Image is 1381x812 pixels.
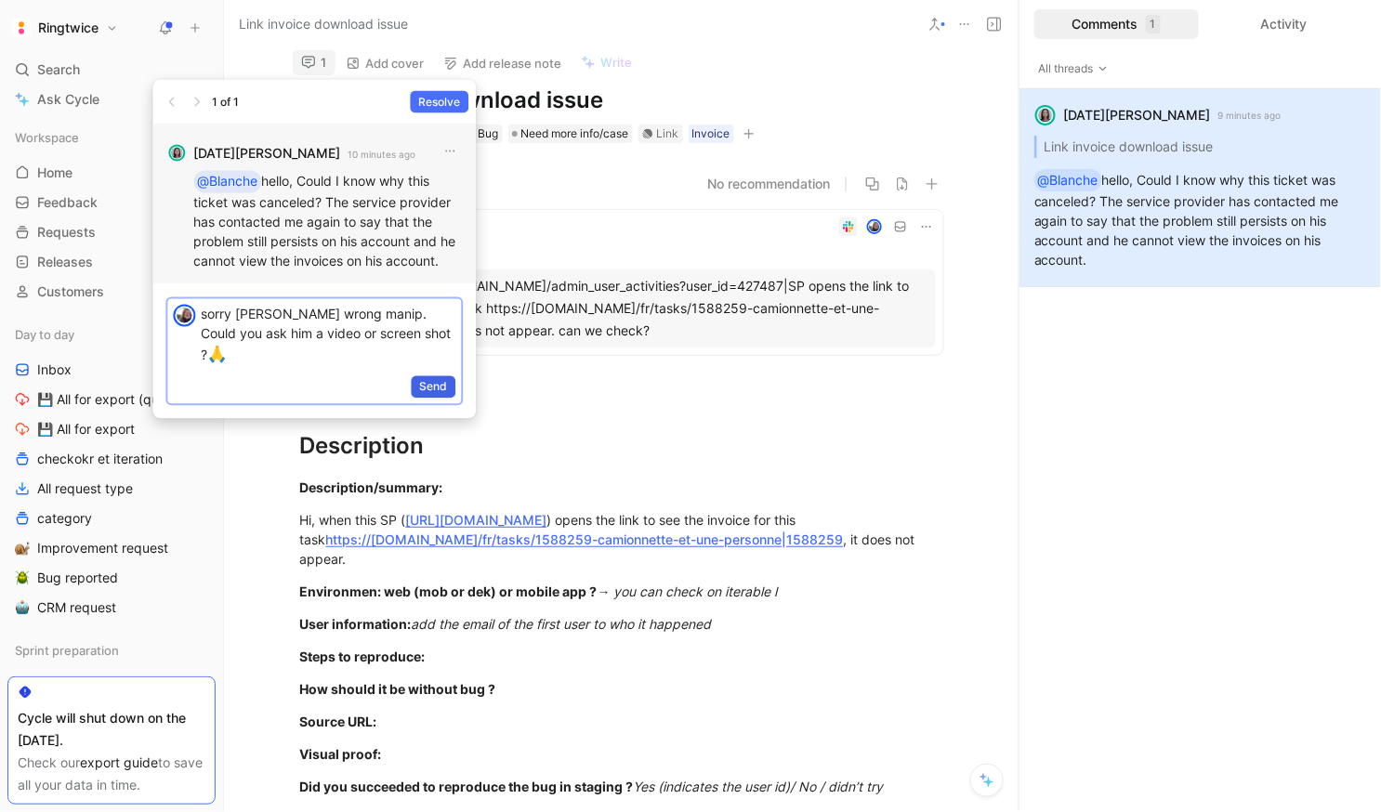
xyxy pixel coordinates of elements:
[170,147,183,160] img: avatar
[419,377,447,396] span: Send
[348,147,415,164] small: 10 minutes ago
[193,143,340,165] strong: [DATE][PERSON_NAME]
[418,93,460,111] span: Resolve
[411,375,455,398] button: Send
[212,93,239,111] div: 1 of 1
[410,91,468,113] button: Resolve
[193,171,461,271] p: hello, Could I know why this ticket was canceled? The service provider has contacted me again to ...
[207,346,227,364] span: 🙏
[197,171,257,193] div: @Blanche
[175,307,193,325] img: avatar
[201,305,455,368] p: sorry [PERSON_NAME] wrong manip. Could you ask him a video or screen shot ?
